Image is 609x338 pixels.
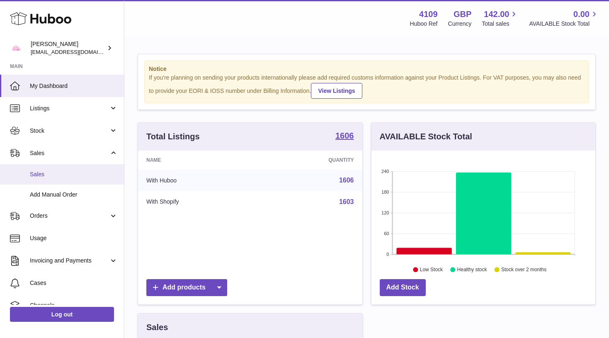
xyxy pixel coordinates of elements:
div: [PERSON_NAME] [31,40,105,56]
text: 180 [381,190,389,195]
h3: AVAILABLE Stock Total [380,131,472,142]
a: 1606 [339,177,354,184]
span: My Dashboard [30,82,118,90]
text: 240 [381,169,389,174]
div: Currency [448,20,472,28]
strong: GBP [454,9,471,20]
span: [EMAIL_ADDRESS][DOMAIN_NAME] [31,49,122,55]
span: Sales [30,170,118,178]
a: View Listings [311,83,362,99]
a: 1603 [339,198,354,205]
th: Quantity [259,151,362,170]
div: Huboo Ref [410,20,438,28]
td: With Shopify [138,191,259,213]
img: hello@limpetstore.com [10,42,22,54]
a: Add Stock [380,279,426,296]
text: Healthy stock [457,267,487,272]
span: Total sales [482,20,519,28]
text: 0 [386,252,389,257]
text: 60 [384,231,389,236]
td: With Huboo [138,170,259,191]
h3: Sales [146,322,168,333]
strong: Notice [149,65,585,73]
a: Log out [10,307,114,322]
span: AVAILABLE Stock Total [529,20,599,28]
h3: Total Listings [146,131,200,142]
div: If you're planning on sending your products internationally please add required customs informati... [149,74,585,99]
text: Low Stock [420,267,443,272]
span: Channels [30,302,118,309]
span: Usage [30,234,118,242]
th: Name [138,151,259,170]
span: 142.00 [484,9,509,20]
a: 0.00 AVAILABLE Stock Total [529,9,599,28]
span: Stock [30,127,109,135]
span: Invoicing and Payments [30,257,109,265]
strong: 4109 [419,9,438,20]
span: Sales [30,149,109,157]
span: Orders [30,212,109,220]
strong: 1606 [335,131,354,140]
text: 120 [381,210,389,215]
a: 1606 [335,131,354,141]
a: 142.00 Total sales [482,9,519,28]
span: Listings [30,105,109,112]
span: 0.00 [573,9,590,20]
a: Add products [146,279,227,296]
span: Add Manual Order [30,191,118,199]
text: Stock over 2 months [501,267,546,272]
span: Cases [30,279,118,287]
